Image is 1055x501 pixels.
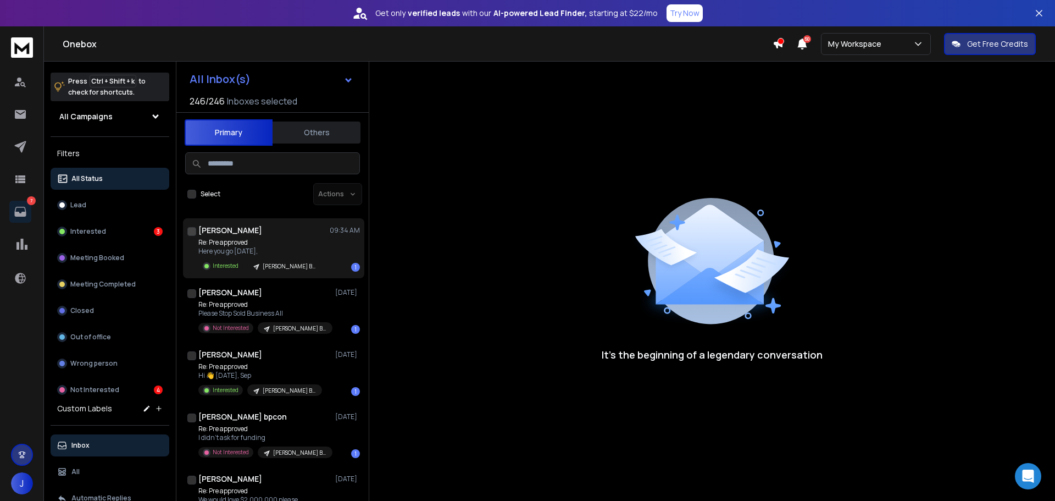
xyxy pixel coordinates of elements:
p: All Status [71,174,103,183]
p: It’s the beginning of a legendary conversation [602,347,823,362]
h1: [PERSON_NAME] [198,287,262,298]
p: Out of office [70,333,111,342]
button: Meeting Booked [51,247,169,269]
div: Open Intercom Messenger [1015,463,1041,489]
div: 3 [154,227,163,236]
p: [PERSON_NAME] Blast #433 [263,262,315,271]
p: Meeting Completed [70,280,136,289]
button: Interested3 [51,221,169,243]
p: Re: Pre approved [198,487,322,496]
button: Not Interested4 [51,379,169,401]
p: Here you go [DATE], [198,247,322,256]
button: J [11,472,33,494]
p: I didn’t ask for funding [198,433,330,442]
button: Inbox [51,434,169,456]
p: Interested [213,262,238,270]
div: 1 [351,263,360,272]
span: 50 [803,35,811,43]
strong: AI-powered Lead Finder, [493,8,587,19]
div: 1 [351,387,360,396]
p: Interested [70,227,106,236]
p: [PERSON_NAME] Blast #433 [273,324,326,333]
p: Try Now [670,8,699,19]
p: Re: Pre approved [198,425,330,433]
strong: verified leads [408,8,460,19]
p: Not Interested [70,386,119,394]
p: Inbox [71,441,90,450]
p: My Workspace [828,38,886,49]
p: Re: Pre approved [198,238,322,247]
button: Try Now [667,4,703,22]
h1: All Inbox(s) [190,74,251,85]
p: [DATE] [335,350,360,359]
button: Lead [51,194,169,216]
p: Get only with our starting at $22/mo [375,8,658,19]
p: [PERSON_NAME] Blast #433 [263,387,315,395]
button: All Campaigns [51,106,169,128]
p: Meeting Booked [70,254,124,262]
p: 09:34 AM [330,226,360,235]
h1: [PERSON_NAME] bpcon [198,411,287,422]
p: Re: Pre approved [198,300,330,309]
h1: Onebox [63,37,773,51]
p: All [71,467,80,476]
p: 7 [27,196,36,205]
button: All Status [51,168,169,190]
img: logo [11,37,33,58]
button: Out of office [51,326,169,348]
h1: [PERSON_NAME] [198,225,262,236]
p: [PERSON_NAME] Blast #433 [273,449,326,457]
button: Closed [51,300,169,322]
p: Hi 👋 [DATE], Sep [198,371,322,380]
p: Press to check for shortcuts. [68,76,146,98]
button: Primary [185,119,273,146]
p: Interested [213,386,238,394]
h3: Inboxes selected [227,95,297,108]
p: Not Interested [213,324,249,332]
button: Others [273,120,360,145]
button: Meeting Completed [51,273,169,295]
p: Not Interested [213,448,249,456]
p: Re: Pre approved [198,362,322,371]
p: Closed [70,306,94,315]
button: Wrong person [51,353,169,375]
p: [DATE] [335,412,360,421]
button: All [51,461,169,483]
p: [DATE] [335,288,360,297]
h3: Custom Labels [57,403,112,414]
p: Lead [70,201,86,210]
h1: [PERSON_NAME] [198,474,262,485]
div: 1 [351,449,360,458]
p: Please Stop Sold Business All [198,309,330,318]
p: Get Free Credits [967,38,1028,49]
button: Get Free Credits [944,33,1036,55]
button: All Inbox(s) [181,68,362,90]
span: Ctrl + Shift + k [90,75,136,87]
p: [DATE] [335,475,360,483]
label: Select [201,190,220,199]
h1: [PERSON_NAME] [198,349,262,360]
div: 4 [154,386,163,394]
div: 1 [351,325,360,334]
span: 246 / 246 [190,95,225,108]
h3: Filters [51,146,169,161]
p: Wrong person [70,359,118,368]
h1: All Campaigns [59,111,113,122]
a: 7 [9,201,31,223]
